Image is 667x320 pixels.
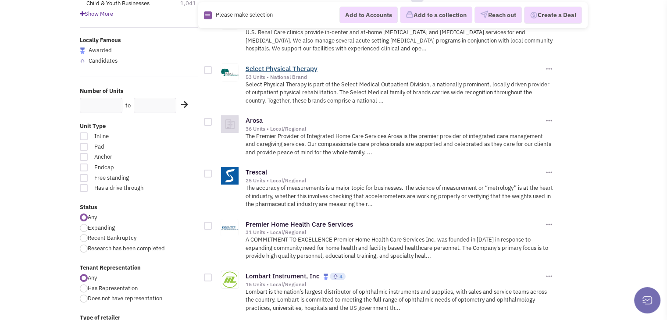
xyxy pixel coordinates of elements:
span: Show More [80,10,113,18]
p: The Premier Provider of Integrated Home Care Services Arosa is the premier provider of integrated... [246,132,554,157]
img: locallyfamous-upvote.png [333,274,338,279]
button: Add to Accounts [339,7,398,23]
span: Candidates [89,57,118,64]
p: Select Physical Therapy is part of the Select Medical Outpatient Division, a nationally prominent... [246,81,554,105]
img: VectorPaper_Plane.png [480,11,488,19]
img: icon-collection-lavender.png [406,11,414,19]
span: Awarded [89,46,112,54]
span: Endcap [89,164,162,172]
span: Please make selection [216,11,273,18]
div: 25 Units • Local/Regional [246,177,544,184]
label: Locally Famous [80,36,198,45]
a: Premier Home Health Care Services [246,220,353,228]
p: The accuracy of measurements is a major topic for businesses. The science of measurement or “metr... [246,184,554,209]
div: 36 Units • Local/Regional [246,125,544,132]
label: Number of Units [80,87,198,96]
span: Does not have representation [88,295,162,302]
a: Lombart Instrument, Inc [246,272,320,280]
img: Rectangle.png [204,11,212,19]
span: Anchor [89,153,162,161]
span: Pad [89,143,162,151]
div: 53 Units • National Brand [246,74,544,81]
div: 15 Units • Local/Regional [246,281,544,288]
img: locallyfamous-largeicon.png [80,47,85,54]
p: Lombart is the nation’s largest distributor of ophthalmic instruments and supplies, with sales an... [246,288,554,313]
p: U.S. Renal Care clinics provide in-center and at-home [MEDICAL_DATA] and [MEDICAL_DATA] services ... [246,28,554,53]
img: Deal-Dollar.png [530,11,538,20]
span: Expanding [88,224,115,231]
span: Any [88,274,97,281]
button: Create a Deal [524,7,582,24]
span: Free standing [89,174,162,182]
a: Select Physical Therapy [246,64,317,73]
img: locallyfamous-largeicon.png [323,274,328,280]
label: to [125,102,131,110]
button: Reach out [474,7,522,24]
span: Has Representation [88,284,138,292]
span: Has a drive through [89,184,162,192]
p: A COMMITMENT TO EXCELLENCE Premier Home Health Care Services Inc. was founded in [DATE] in respon... [246,236,554,260]
div: 31 Units • Local/Regional [246,229,544,236]
button: Add to a collection [400,7,472,24]
span: Recent Bankruptcy [88,234,136,242]
span: Research has been completed [88,245,165,252]
div: Search Nearby [175,99,187,110]
label: Status [80,203,198,212]
a: Trescal [246,168,267,176]
span: Inline [89,132,162,141]
label: Tenant Representation [80,264,198,272]
span: Any [88,213,97,221]
a: Arosa [246,116,263,124]
label: Unit Type [80,122,198,131]
span: 4 [339,273,342,280]
img: locallyfamous-upvote.png [80,58,85,64]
